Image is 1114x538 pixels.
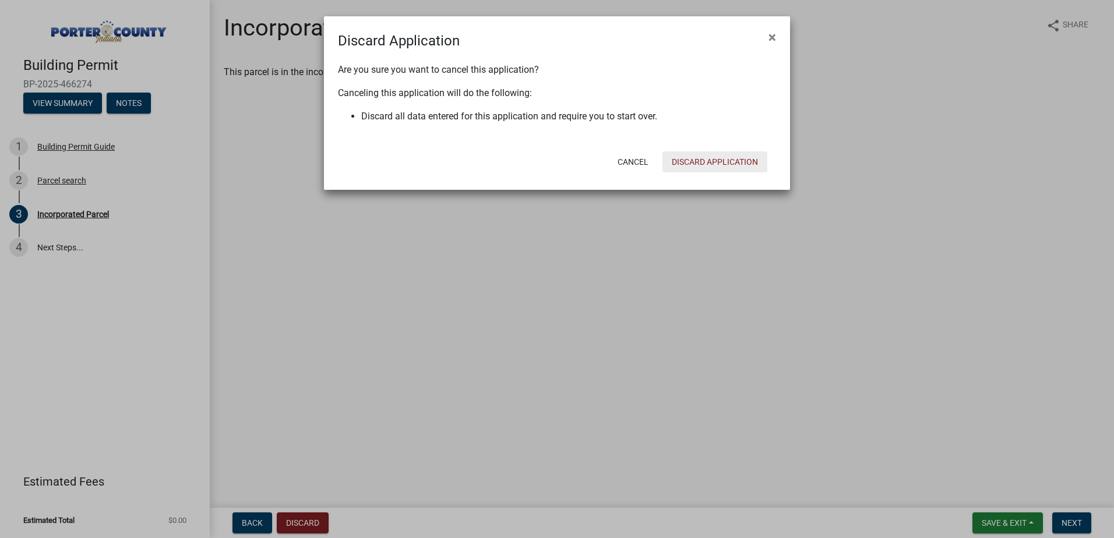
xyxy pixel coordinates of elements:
p: Canceling this application will do the following: [338,86,776,100]
p: Are you sure you want to cancel this application? [338,63,776,77]
button: Discard Application [662,151,767,172]
button: Cancel [608,151,658,172]
h4: Discard Application [338,30,460,51]
li: Discard all data entered for this application and require you to start over. [361,109,776,123]
span: × [768,29,776,45]
button: Close [759,21,785,54]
